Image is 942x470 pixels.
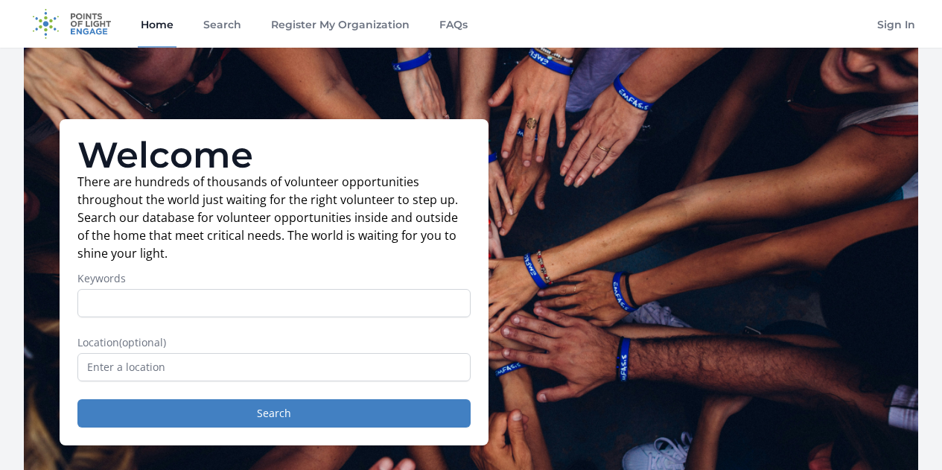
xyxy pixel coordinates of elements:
button: Search [77,399,471,428]
label: Location [77,335,471,350]
label: Keywords [77,271,471,286]
p: There are hundreds of thousands of volunteer opportunities throughout the world just waiting for ... [77,173,471,262]
h1: Welcome [77,137,471,173]
input: Enter a location [77,353,471,381]
span: (optional) [119,335,166,349]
